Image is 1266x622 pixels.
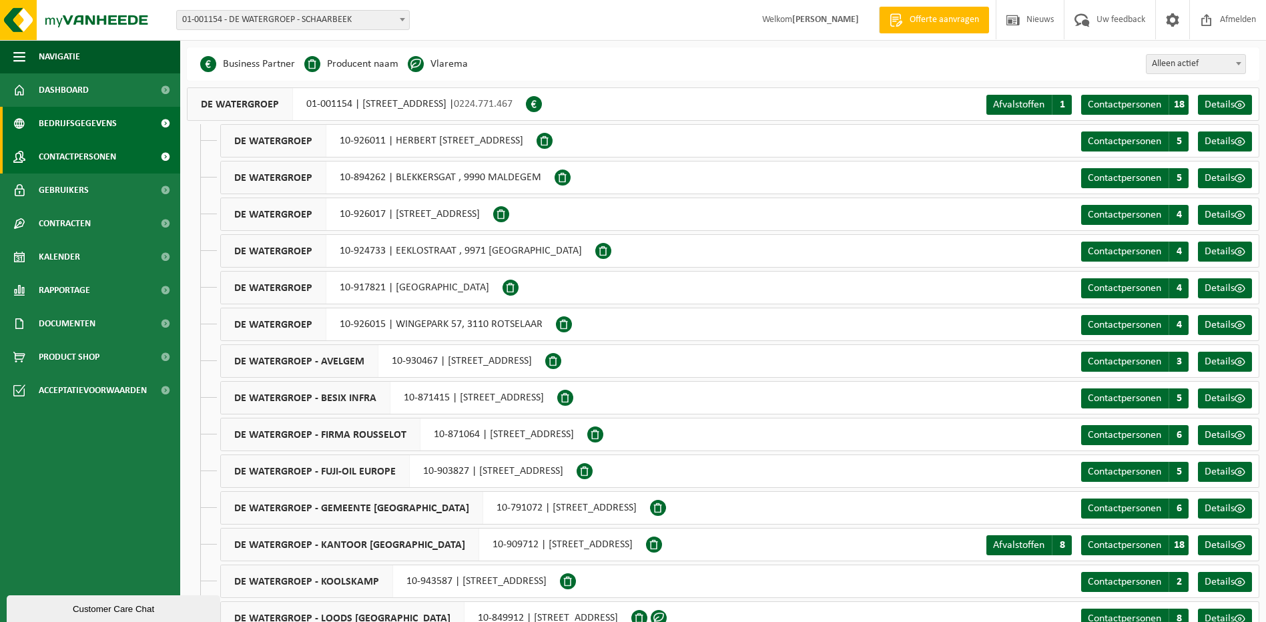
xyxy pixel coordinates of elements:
a: Details [1198,462,1252,482]
span: Contactpersonen [1088,99,1161,110]
a: Details [1198,425,1252,445]
span: Offerte aanvragen [906,13,982,27]
strong: [PERSON_NAME] [792,15,859,25]
span: 4 [1169,315,1189,335]
span: Kalender [39,240,80,274]
span: Details [1205,99,1235,110]
span: DE WATERGROEP [221,162,326,194]
div: 10-926017 | [STREET_ADDRESS] [220,198,493,231]
span: DE WATERGROEP - AVELGEM [221,345,378,377]
span: Details [1205,393,1235,404]
a: Afvalstoffen 8 [986,535,1072,555]
a: Offerte aanvragen [879,7,989,33]
span: 1 [1052,95,1072,115]
span: Details [1205,173,1235,184]
a: Details [1198,352,1252,372]
a: Details [1198,535,1252,555]
div: 10-903827 | [STREET_ADDRESS] [220,454,577,488]
a: Contactpersonen 5 [1081,462,1189,482]
li: Business Partner [200,54,295,74]
div: 10-943587 | [STREET_ADDRESS] [220,565,560,598]
a: Contactpersonen 5 [1081,131,1189,151]
span: Contactpersonen [1088,430,1161,440]
span: DE WATERGROEP - KANTOOR [GEOGRAPHIC_DATA] [221,529,479,561]
span: Contactpersonen [1088,540,1161,551]
div: 10-926011 | HERBERT [STREET_ADDRESS] [220,124,537,158]
iframe: chat widget [7,593,223,622]
a: Contactpersonen 4 [1081,242,1189,262]
div: 10-894262 | BLEKKERSGAT , 9990 MALDEGEM [220,161,555,194]
span: 0224.771.467 [454,99,513,109]
span: Details [1205,210,1235,220]
a: Details [1198,242,1252,262]
span: Rapportage [39,274,90,307]
a: Contactpersonen 5 [1081,168,1189,188]
a: Details [1198,205,1252,225]
span: Contactpersonen [1088,577,1161,587]
span: Details [1205,540,1235,551]
span: Alleen actief [1146,54,1246,74]
span: Details [1205,356,1235,367]
a: Details [1198,499,1252,519]
span: Acceptatievoorwaarden [39,374,147,407]
a: Contactpersonen 2 [1081,572,1189,592]
a: Contactpersonen 4 [1081,278,1189,298]
div: 10-924733 | EEKLOSTRAAT , 9971 [GEOGRAPHIC_DATA] [220,234,595,268]
li: Producent naam [304,54,398,74]
span: 18 [1169,535,1189,555]
span: Navigatie [39,40,80,73]
span: DE WATERGROEP - GEMEENTE [GEOGRAPHIC_DATA] [221,492,483,524]
span: DE WATERGROEP - KOOLSKAMP [221,565,393,597]
span: Contracten [39,207,91,240]
a: Contactpersonen 3 [1081,352,1189,372]
span: Details [1205,246,1235,257]
span: Details [1205,577,1235,587]
span: 4 [1169,278,1189,298]
span: DE WATERGROEP [221,125,326,157]
a: Contactpersonen 18 [1081,95,1189,115]
span: DE WATERGROEP [221,235,326,267]
a: Details [1198,388,1252,408]
span: Contactpersonen [1088,356,1161,367]
a: Details [1198,168,1252,188]
span: 8 [1052,535,1072,555]
span: Afvalstoffen [993,99,1044,110]
span: Contactpersonen [1088,246,1161,257]
div: 10-791072 | [STREET_ADDRESS] [220,491,650,525]
span: 3 [1169,352,1189,372]
div: 10-930467 | [STREET_ADDRESS] [220,344,545,378]
span: Contactpersonen [1088,503,1161,514]
span: Details [1205,503,1235,514]
span: Contactpersonen [1088,173,1161,184]
span: 4 [1169,242,1189,262]
span: 5 [1169,462,1189,482]
a: Details [1198,315,1252,335]
span: Contactpersonen [1088,210,1161,220]
a: Afvalstoffen 1 [986,95,1072,115]
li: Vlarema [408,54,468,74]
a: Contactpersonen 4 [1081,205,1189,225]
span: Details [1205,136,1235,147]
a: Details [1198,278,1252,298]
span: 4 [1169,205,1189,225]
span: Details [1205,320,1235,330]
span: Contactpersonen [1088,320,1161,330]
span: 01-001154 - DE WATERGROEP - SCHAARBEEK [176,10,410,30]
span: DE WATERGROEP - FUJI-OIL EUROPE [221,455,410,487]
div: 10-926015 | WINGEPARK 57, 3110 ROTSELAAR [220,308,556,341]
span: DE WATERGROEP [221,198,326,230]
span: Dashboard [39,73,89,107]
a: Contactpersonen 6 [1081,499,1189,519]
span: Details [1205,467,1235,477]
a: Contactpersonen 6 [1081,425,1189,445]
span: DE WATERGROEP - FIRMA ROUSSELOT [221,418,420,450]
span: Contactpersonen [1088,467,1161,477]
a: Details [1198,95,1252,115]
span: 2 [1169,572,1189,592]
span: Alleen actief [1147,55,1245,73]
span: DE WATERGROEP [188,88,293,120]
a: Contactpersonen 18 [1081,535,1189,555]
span: Documenten [39,307,95,340]
a: Contactpersonen 5 [1081,388,1189,408]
